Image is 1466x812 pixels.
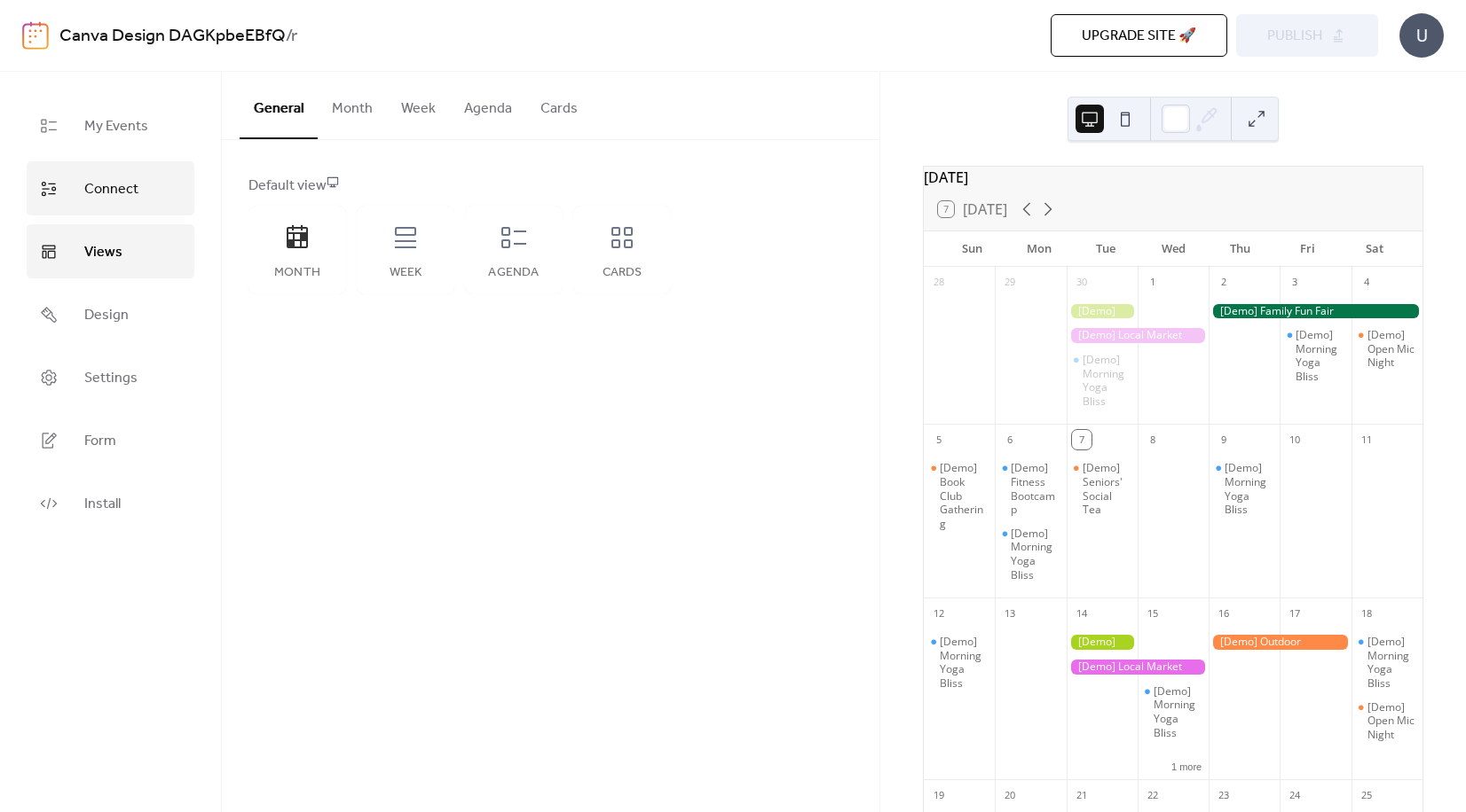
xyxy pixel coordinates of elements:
[84,176,138,203] span: Connect
[1072,430,1092,449] div: 7
[387,72,450,137] button: Week
[1274,231,1342,267] div: Fri
[1073,231,1140,267] div: Tue
[22,21,49,50] img: logo
[1000,273,1020,293] div: 29
[1154,684,1202,739] div: [Demo] Morning Yoga Bliss
[84,301,129,329] span: Design
[924,167,1423,188] div: [DATE]
[1083,461,1131,516] div: [Demo] Seniors' Social Tea
[483,266,545,280] div: Agenda
[1357,430,1376,449] div: 11
[1067,635,1138,650] div: [Demo] Gardening Workshop
[1367,635,1415,690] div: [Demo] Morning Yoga Bliss
[59,20,286,53] a: Canva Design DAGKpbeEBfQ
[1067,304,1138,319] div: [Demo] Gardening Workshop
[1399,13,1444,58] div: U
[1209,304,1423,319] div: [Demo] Family Fun Fair
[1072,604,1092,623] div: 14
[266,266,328,280] div: Month
[27,224,194,278] a: Views
[374,266,437,280] div: Week
[27,413,194,467] a: Form
[929,430,949,449] div: 5
[526,72,592,137] button: Cards
[1225,461,1273,516] div: [Demo] Morning Yoga Bliss
[1285,785,1304,805] div: 24
[450,72,526,137] button: Agenda
[1357,273,1376,293] div: 4
[1285,430,1304,449] div: 10
[1138,684,1209,739] div: [Demo] Morning Yoga Bliss
[84,364,138,392] span: Settings
[1082,26,1196,47] span: Upgrade site 🚀
[84,490,121,518] span: Install
[1005,231,1073,267] div: Mon
[1083,353,1131,408] div: [Demo] Morning Yoga Bliss
[995,461,1066,516] div: [Demo] Fitness Bootcamp
[929,604,949,623] div: 12
[1209,461,1280,516] div: [Demo] Morning Yoga Bliss
[27,287,194,341] a: Design
[1214,273,1233,293] div: 2
[1067,353,1138,408] div: [Demo] Morning Yoga Bliss
[1011,527,1059,582] div: [Demo] Morning Yoga Bliss
[1139,231,1207,267] div: Wed
[1000,604,1020,623] div: 13
[291,20,297,53] b: r
[1067,660,1210,675] div: [Demo] Local Market
[1214,430,1233,449] div: 9
[1207,231,1274,267] div: Thu
[1357,785,1376,805] div: 25
[1296,328,1344,383] div: [Demo] Morning Yoga Bliss
[995,527,1066,582] div: [Demo] Morning Yoga Bliss
[591,266,653,280] div: Cards
[286,20,291,53] b: /
[1357,604,1376,623] div: 18
[240,72,318,139] button: General
[940,635,988,690] div: [Demo] Morning Yoga Bliss
[938,231,1005,267] div: Sun
[1067,461,1138,516] div: [Demo] Seniors' Social Tea
[1209,635,1352,650] div: [Demo] Outdoor Adventure Day
[84,113,148,140] span: My Events
[1352,635,1423,690] div: [Demo] Morning Yoga Bliss
[1072,273,1092,293] div: 30
[1367,700,1415,742] div: [Demo] Open Mic Night
[1051,14,1227,57] button: Upgrade site 🚀
[27,98,194,152] a: My Events
[84,427,116,455] span: Form
[27,161,194,215] a: Connect
[1072,785,1092,805] div: 21
[1143,430,1163,449] div: 8
[1067,328,1210,343] div: [Demo] Local Market
[318,72,387,137] button: Month
[1280,328,1351,383] div: [Demo] Morning Yoga Bliss
[940,461,988,530] div: [Demo] Book Club Gathering
[1143,785,1163,805] div: 22
[1011,461,1059,516] div: [Demo] Fitness Bootcamp
[1352,328,1423,370] div: [Demo] Open Mic Night
[929,785,949,805] div: 19
[924,635,995,690] div: [Demo] Morning Yoga Bliss
[1285,273,1304,293] div: 3
[1214,785,1233,805] div: 23
[1164,758,1209,773] button: 1 more
[1000,430,1020,449] div: 6
[84,238,122,266] span: Views
[27,350,194,404] a: Settings
[1000,785,1020,805] div: 20
[1143,604,1163,623] div: 15
[27,476,194,530] a: Install
[1285,604,1304,623] div: 17
[1214,604,1233,623] div: 16
[248,176,849,197] div: Default view
[1143,273,1163,293] div: 1
[929,273,949,293] div: 28
[924,461,995,530] div: [Demo] Book Club Gathering
[1352,700,1423,742] div: [Demo] Open Mic Night
[1341,231,1408,267] div: Sat
[1367,328,1415,370] div: [Demo] Open Mic Night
